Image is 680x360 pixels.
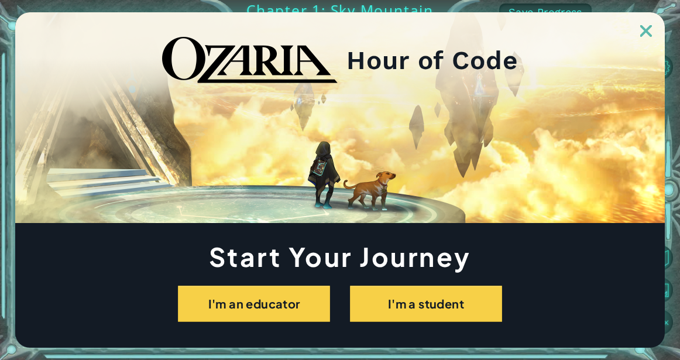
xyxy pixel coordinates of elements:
h2: Hour of Code [346,49,518,71]
img: blackOzariaWordmark.png [162,37,338,84]
button: I'm an educator [178,286,330,322]
h1: Start Your Journey [15,245,665,268]
button: I'm a student [350,286,502,322]
img: ExitButton_Dusk.png [640,25,652,37]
